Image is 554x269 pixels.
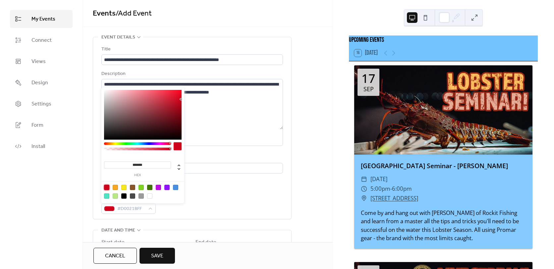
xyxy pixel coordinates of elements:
[93,248,137,264] button: Cancel
[31,143,45,151] span: Install
[361,73,375,85] div: 17
[104,173,171,177] label: hex
[113,193,118,199] div: #B8E986
[370,184,390,194] span: 5:00pm
[104,185,109,190] div: #D0021B
[104,193,109,199] div: #50E3C2
[31,58,46,66] span: Views
[173,185,178,190] div: #4A90E2
[10,95,73,113] a: Settings
[10,137,73,155] a: Install
[10,10,73,28] a: My Events
[354,209,532,242] div: Come by and hang out with [PERSON_NAME] of Rockit Fishing and learn from a master all the tips an...
[113,185,118,190] div: #F5A623
[349,35,538,45] div: Upcoming events
[121,185,127,190] div: #F8E71C
[164,185,170,190] div: #9013FE
[156,185,161,190] div: #BD10E0
[139,248,175,264] button: Save
[101,154,282,162] div: Location
[10,74,73,92] a: Design
[370,194,418,203] a: [STREET_ADDRESS]
[101,238,125,246] div: Start date
[354,161,532,171] div: [GEOGRAPHIC_DATA] Seminar - [PERSON_NAME]
[10,31,73,49] a: Connect
[101,45,282,53] div: Title
[138,185,144,190] div: #7ED321
[130,185,135,190] div: #8B572A
[105,252,125,260] span: Cancel
[121,193,127,199] div: #000000
[101,227,135,235] span: Date and time
[117,205,145,213] span: #D0021BFF
[10,52,73,70] a: Views
[392,184,412,194] span: 6:00pm
[370,174,387,184] span: [DATE]
[31,79,48,87] span: Design
[31,121,43,129] span: Form
[147,193,152,199] div: #FFFFFF
[31,15,55,23] span: My Events
[363,86,374,92] div: Sep
[101,70,282,78] div: Description
[390,184,392,194] span: -
[151,252,163,260] span: Save
[116,6,152,21] span: / Add Event
[31,36,52,44] span: Connect
[361,174,367,184] div: ​
[361,184,367,194] div: ​
[31,100,51,108] span: Settings
[361,194,367,203] div: ​
[147,185,152,190] div: #417505
[195,238,216,246] div: End date
[130,193,135,199] div: #4A4A4A
[10,116,73,134] a: Form
[93,6,116,21] a: Events
[101,34,135,41] span: Event details
[138,193,144,199] div: #9B9B9B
